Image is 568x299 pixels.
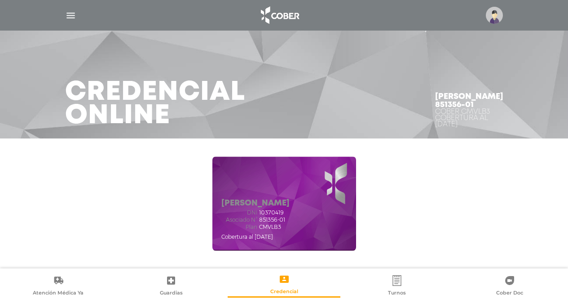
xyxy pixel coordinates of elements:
span: Turnos [388,290,406,298]
span: Plan [221,224,257,230]
img: profile-placeholder.svg [486,7,503,24]
a: Credencial [228,273,340,296]
span: Guardias [160,290,183,298]
span: Asociado N° [221,217,257,223]
img: Cober_menu-lines-white.svg [65,10,76,21]
span: Cobertura al [DATE] [221,233,273,240]
span: CMVLB3 [259,224,281,230]
span: 851356-01 [259,217,285,223]
h4: [PERSON_NAME] 851356-01 [435,93,503,109]
span: Cober Doc [496,290,523,298]
a: Atención Médica Ya [2,275,114,298]
span: Atención Médica Ya [33,290,84,298]
a: Guardias [114,275,227,298]
img: logo_cober_home-white.png [256,4,303,26]
span: 10370419 [259,210,284,216]
h5: [PERSON_NAME] [221,199,290,209]
span: dni [221,210,257,216]
span: Credencial [270,288,298,296]
div: Cober CMVLB3 Cobertura al [DATE] [435,109,503,128]
h3: Credencial Online [65,81,245,128]
a: Turnos [340,275,453,298]
a: Cober Doc [454,275,566,298]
